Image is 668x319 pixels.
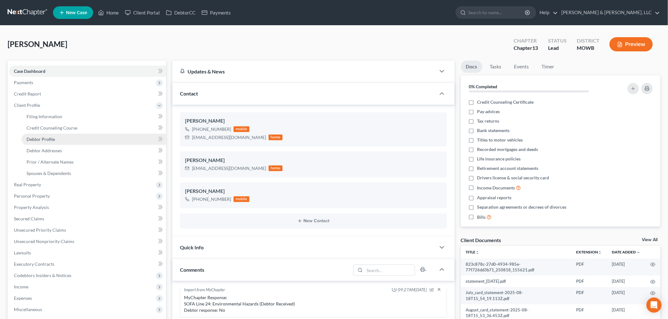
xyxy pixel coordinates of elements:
span: Contact [180,90,198,96]
span: Titles to motor vehicles [477,137,523,143]
span: Income Documents [477,185,515,191]
span: Real Property [14,182,41,187]
span: Debtor Profile [27,136,55,142]
div: Status [548,37,567,44]
span: Separation agreements or decrees of divorces [477,204,567,210]
span: Credit Counseling Certificate [477,99,534,105]
td: [DATE] [607,275,645,287]
a: Client Portal [122,7,163,18]
div: Updates & News [180,68,428,75]
div: home [269,135,283,140]
span: Unsecured Priority Claims [14,227,66,233]
a: Help [537,7,558,18]
a: Timer [537,61,559,73]
span: Retirement account statements [477,165,539,171]
span: Credit Counseling Course [27,125,77,130]
span: Appraisal reports [477,194,512,201]
div: District [577,37,599,44]
a: Date Added expand_more [612,250,640,254]
span: 09:27AM[DATE] [398,287,427,293]
span: Secured Claims [14,216,44,221]
span: Credit Report [14,91,41,96]
a: Docs [461,61,482,73]
div: Chapter [514,37,538,44]
span: Drivers license & social security card [477,175,549,181]
span: Debtor Addresses [27,148,62,153]
div: mobile [234,196,249,202]
button: Preview [610,37,653,51]
span: Miscellaneous [14,307,42,312]
a: Secured Claims [9,213,166,224]
span: Comments [180,267,204,273]
a: View All [642,238,658,242]
a: DebtorCC [163,7,199,18]
a: Home [95,7,122,18]
span: Filing Information [27,114,62,119]
span: Prior / Alternate Names [27,159,74,165]
span: Recorded mortgages and deeds [477,146,538,153]
div: mobile [234,126,249,132]
i: expand_more [636,251,640,254]
span: Personal Property [14,193,50,199]
a: Prior / Alternate Names [21,156,166,168]
div: Lead [548,44,567,52]
a: Payments [199,7,234,18]
a: Lawsuits [9,247,166,258]
td: [DATE] [607,287,645,304]
a: Debtor Profile [21,134,166,145]
td: 823c878c-27d0-4934-985e-77f726dd3b71_250818_155621.pdf [461,258,571,276]
span: Unsecured Nonpriority Claims [14,239,74,244]
span: Bills [477,214,486,220]
td: PDF [571,287,607,304]
div: [EMAIL_ADDRESS][DOMAIN_NAME] [192,134,266,141]
span: Codebtors Insiders & Notices [14,273,71,278]
div: Chapter [514,44,538,52]
div: Open Intercom Messenger [647,298,662,313]
span: Quick Info [180,244,204,250]
a: Titleunfold_more [466,250,480,254]
td: statement_[DATE].pdf [461,275,571,287]
div: [PHONE_NUMBER] [192,196,231,202]
input: Search... [365,265,415,275]
span: Lawsuits [14,250,31,255]
span: New Case [66,10,87,15]
a: Unsecured Nonpriority Claims [9,236,166,247]
td: PDF [571,258,607,276]
span: Executory Contracts [14,261,54,267]
div: [PERSON_NAME] [185,157,442,164]
span: Expenses [14,295,32,301]
span: Life insurance policies [477,156,521,162]
td: PDF [571,275,607,287]
div: MOWB [577,44,599,52]
a: Spouses & Dependents [21,168,166,179]
td: July_card_statement-2025-08-18T15_54_19.113Z.pdf [461,287,571,304]
a: Executory Contracts [9,258,166,270]
div: Client Documents [461,237,501,243]
div: [PERSON_NAME] [185,188,442,195]
a: Tasks [485,61,507,73]
div: [EMAIL_ADDRESS][DOMAIN_NAME] [192,165,266,171]
button: New Contact [185,218,442,223]
a: Filing Information [21,111,166,122]
span: Client Profile [14,102,40,108]
span: Property Analysis [14,205,49,210]
div: MyChapter Response: SOFA Line 24: Environmental Hazards (Debtor Received) Debtor response: No [184,294,443,313]
a: Events [509,61,534,73]
a: [PERSON_NAME] & [PERSON_NAME], LLC [558,7,660,18]
span: [PERSON_NAME] [8,39,67,49]
span: 13 [532,45,538,51]
a: Unsecured Priority Claims [9,224,166,236]
span: Payments [14,80,33,85]
span: Spouses & Dependents [27,171,71,176]
span: Tax returns [477,118,499,124]
a: Credit Report [9,88,166,100]
div: home [269,165,283,171]
td: [DATE] [607,258,645,276]
div: Import from MyChapter [184,287,225,293]
a: Debtor Addresses [21,145,166,156]
span: Case Dashboard [14,68,45,74]
a: Case Dashboard [9,66,166,77]
input: Search by name... [468,7,526,18]
a: Credit Counseling Course [21,122,166,134]
span: Bank statements [477,127,510,134]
